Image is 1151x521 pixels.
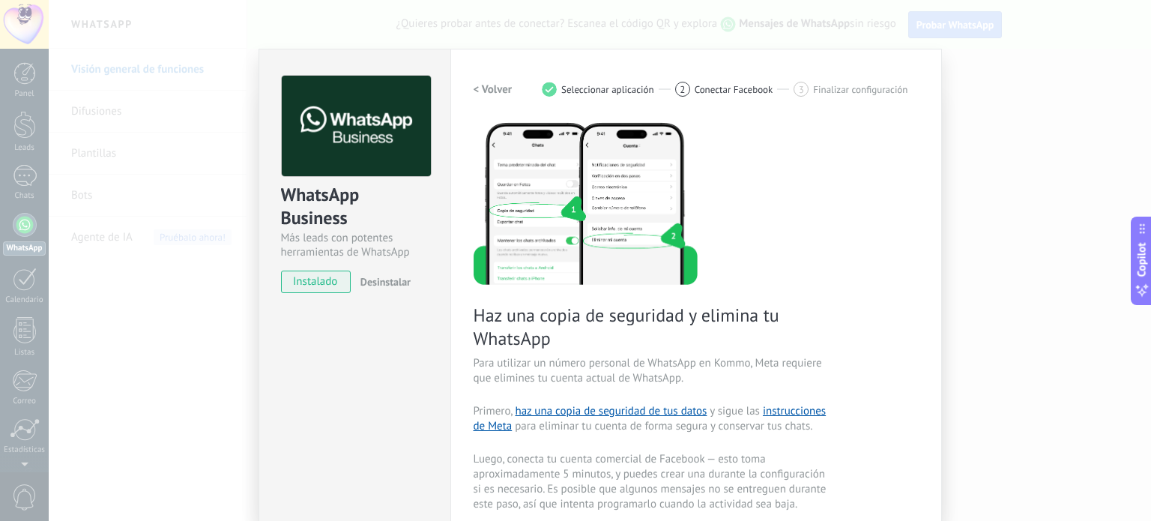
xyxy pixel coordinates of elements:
[515,404,707,418] a: haz una copia de seguridad de tus datos
[281,231,429,259] div: Más leads con potentes herramientas de WhatsApp
[282,76,431,177] img: logo_main.png
[474,121,698,285] img: delete personal phone
[282,271,350,293] span: instalado
[695,84,773,95] span: Conectar Facebook
[1135,242,1150,277] span: Copilot
[680,83,685,96] span: 2
[474,304,830,350] span: Haz una copia de seguridad y elimina tu WhatsApp
[281,183,429,231] div: WhatsApp Business
[354,271,411,293] button: Desinstalar
[813,84,907,95] span: Finalizar configuración
[474,404,827,433] a: instrucciones de Meta
[474,76,513,103] button: < Volver
[474,356,830,386] span: Para utilizar un número personal de WhatsApp en Kommo, Meta requiere que elimines tu cuenta actua...
[474,404,830,434] span: Primero, y sigue las para eliminar tu cuenta de forma segura y conservar tus chats.
[561,84,654,95] span: Seleccionar aplicación
[474,82,513,97] h2: < Volver
[799,83,804,96] span: 3
[474,452,830,512] span: Luego, conecta tu cuenta comercial de Facebook — esto toma aproximadamente 5 minutos, y puedes cr...
[360,275,411,289] span: Desinstalar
